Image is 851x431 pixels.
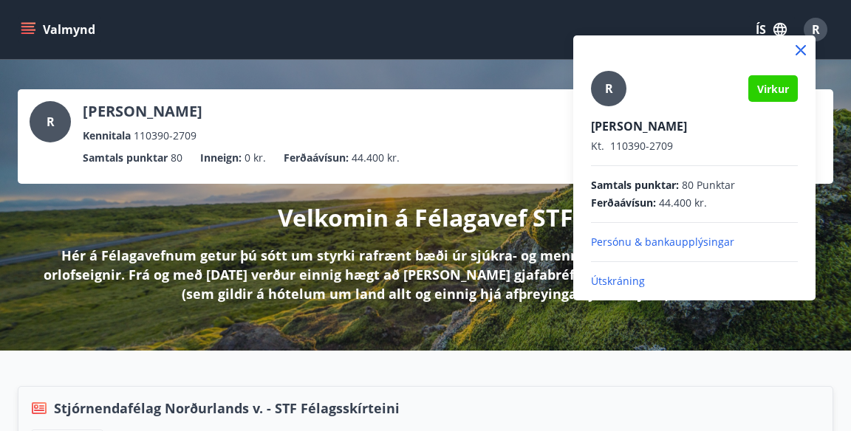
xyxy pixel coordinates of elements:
span: Virkur [757,82,789,96]
span: Kt. [591,139,604,153]
p: Útskráning [591,274,798,289]
span: Samtals punktar : [591,178,679,193]
p: [PERSON_NAME] [591,118,798,134]
span: 80 Punktar [682,178,735,193]
span: Ferðaávísun : [591,196,656,210]
span: R [605,80,613,97]
p: 110390-2709 [591,139,798,154]
p: Persónu & bankaupplýsingar [591,235,798,249]
span: 44.400 kr. [659,196,707,210]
